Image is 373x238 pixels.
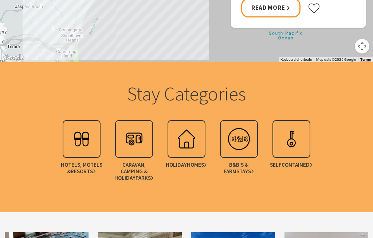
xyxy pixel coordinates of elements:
[216,162,262,175] span: B&B's &
[282,162,313,168] span: Contained
[2,53,26,62] img: Google
[280,57,312,62] button: Keyboard shortcuts
[108,120,160,185] a: Caravan, Camping & HolidayParks
[55,120,108,185] a: Hotels, Motels &Resorts
[172,124,201,154] img: holhouse.svg
[213,120,265,185] a: B&B's &Farmstays
[265,120,318,185] a: SelfContained
[316,57,356,62] span: Map data ©2025 Google
[160,120,213,185] a: HolidayHomes
[308,3,320,14] button: Click to favourite South Coast Holidays
[187,162,207,168] span: Homes
[2,53,26,62] a: Open this area in Google Maps (opens a new window)
[136,175,154,181] span: Parks
[270,162,313,168] span: Self
[67,124,96,154] img: hotel.svg
[65,82,308,106] h2: Stay Categories
[166,162,207,168] span: Holiday
[59,162,104,175] span: Hotels, Motels &
[224,168,254,175] span: Farmstays
[71,168,96,175] span: Resorts
[277,124,306,154] img: apartment.svg
[355,39,369,53] button: Map camera controls
[119,124,149,154] img: campmotor.svg
[224,124,254,154] img: bedbreakfa.svg
[111,162,157,181] span: Caravan, Camping & Holiday
[360,57,371,62] a: Terms (opens in new tab)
